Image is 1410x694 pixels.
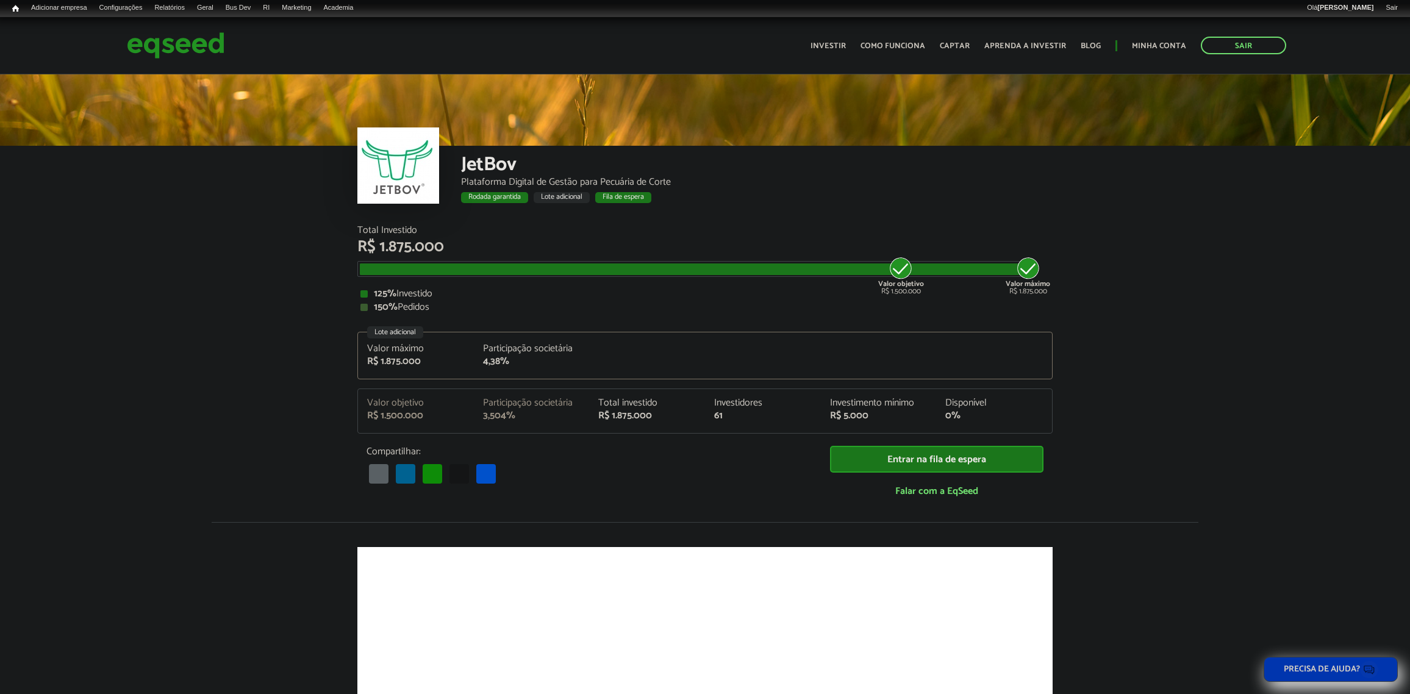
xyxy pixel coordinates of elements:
[1006,278,1050,290] strong: Valor máximo
[360,289,1050,299] div: Investido
[360,302,1050,312] div: Pedidos
[830,446,1043,473] a: Entrar na fila de espera
[1317,4,1373,11] strong: [PERSON_NAME]
[1380,3,1404,13] a: Sair
[483,357,581,367] div: 4,38%
[367,357,465,367] div: R$ 1.875.000
[878,256,924,295] div: R$ 1.500.000
[367,446,812,457] p: Compartilhar:
[191,3,220,13] a: Geral
[220,3,257,13] a: Bus Dev
[374,299,398,315] strong: 150%
[811,42,846,50] a: Investir
[148,3,190,13] a: Relatórios
[945,411,1043,421] div: 0%
[357,239,1053,255] div: R$ 1.875.000
[461,177,1053,187] div: Plataforma Digital de Gestão para Pecuária de Corte
[461,155,1053,177] div: JetBov
[447,463,471,484] a: X
[1301,3,1380,13] a: Olá[PERSON_NAME]
[25,3,93,13] a: Adicionar empresa
[598,411,696,421] div: R$ 1.875.000
[830,411,928,421] div: R$ 5.000
[483,344,581,354] div: Participação societária
[357,226,1053,235] div: Total Investido
[367,411,465,421] div: R$ 1.500.000
[6,3,25,15] a: Início
[12,4,19,13] span: Início
[474,463,498,484] a: Share
[1006,256,1050,295] div: R$ 1.875.000
[367,344,465,354] div: Valor máximo
[714,411,812,421] div: 61
[598,398,696,408] div: Total investido
[984,42,1066,50] a: Aprenda a investir
[1201,37,1286,54] a: Sair
[127,29,224,62] img: EqSeed
[393,463,418,484] a: LinkedIn
[1132,42,1186,50] a: Minha conta
[483,398,581,408] div: Participação societária
[945,398,1043,408] div: Disponível
[367,398,465,408] div: Valor objetivo
[1081,42,1101,50] a: Blog
[367,463,391,484] a: Email
[534,192,590,203] div: Lote adicional
[318,3,360,13] a: Academia
[595,192,651,203] div: Fila de espera
[93,3,149,13] a: Configurações
[483,411,581,421] div: 3,504%
[940,42,970,50] a: Captar
[367,326,423,338] div: Lote adicional
[714,398,812,408] div: Investidores
[257,3,276,13] a: RI
[830,479,1043,504] a: Falar com a EqSeed
[461,192,528,203] div: Rodada garantida
[420,463,445,484] a: WhatsApp
[878,278,924,290] strong: Valor objetivo
[374,285,396,302] strong: 125%
[830,398,928,408] div: Investimento mínimo
[861,42,925,50] a: Como funciona
[276,3,317,13] a: Marketing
